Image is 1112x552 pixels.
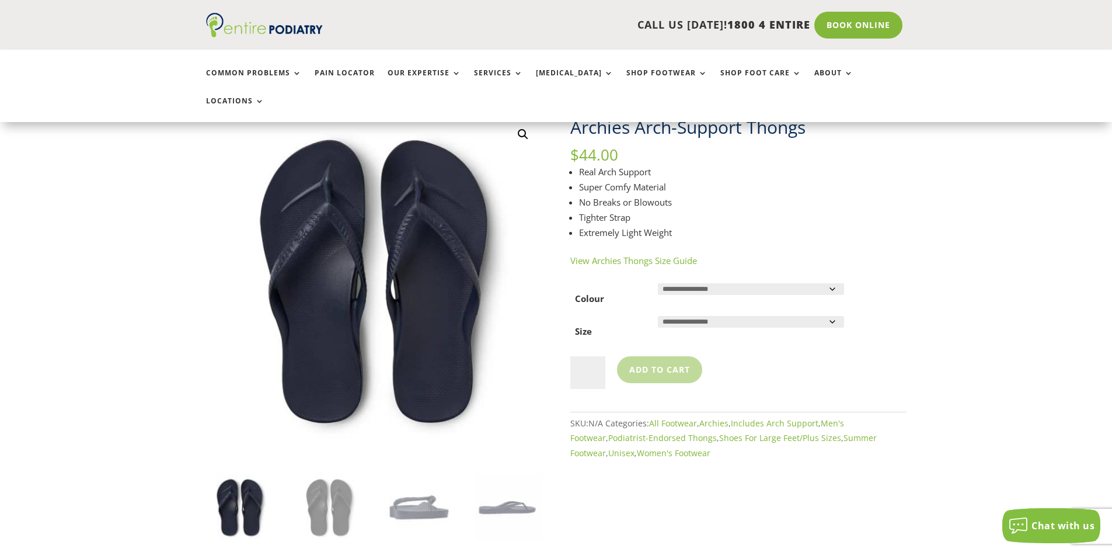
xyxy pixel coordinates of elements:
[727,18,810,32] span: 1800 4 ENTIRE
[579,225,907,240] li: Extremely Light Weight
[570,144,579,165] span: $
[617,356,702,383] button: Add to cart
[474,69,523,94] a: Services
[579,179,907,195] li: Super Comfy Material
[731,418,818,429] a: Includes Arch Support
[699,418,728,429] a: Archies
[388,69,461,94] a: Our Expertise
[570,418,877,459] span: Categories: , , , , , , , ,
[570,356,605,389] input: Product quantity
[570,418,603,429] span: SKU:
[814,69,853,94] a: About
[206,97,264,122] a: Locations
[570,144,618,165] bdi: 44.00
[719,432,841,443] a: Shoes For Large Feet/Plus Sizes
[570,432,877,459] a: Summer Footwear
[206,474,273,541] img: pair of archies navy arch support thongs upright view
[570,115,907,148] h1: Archies Arch-Support Thongs
[579,164,907,179] li: Real Arch Support
[475,474,542,541] img: Navy Arch Support Thongs Archies Side View
[720,69,801,94] a: Shop Foot Care
[637,447,710,459] a: Women's Footwear
[513,124,534,145] a: View full-screen image gallery
[206,13,323,37] img: logo (1)
[579,195,907,210] li: No Breaks or Blowouts
[295,474,362,541] img: Archies thongs - black pair view from above
[608,432,717,443] a: Podiatrist-Endorsed Thongs
[315,69,375,94] a: Pain Locator
[575,325,592,337] label: Size
[536,69,613,94] a: [MEDICAL_DATA]
[1031,519,1094,532] span: Chat with us
[368,18,810,33] p: CALL US [DATE]!
[608,447,635,459] a: Unisex
[385,474,452,541] img: Navy Arch Support Thongs Archies Front View
[570,255,697,266] a: View Archies Thongs Size Guide
[206,69,302,94] a: Common Problems
[579,210,907,225] li: Tighter Strap
[626,69,707,94] a: Shop Footwear
[814,12,902,39] a: Book Online
[649,418,697,429] a: All Footwear
[575,293,604,304] label: Colour
[206,28,323,40] a: Entire Podiatry
[1002,508,1100,543] button: Chat with us
[588,418,603,429] span: N/A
